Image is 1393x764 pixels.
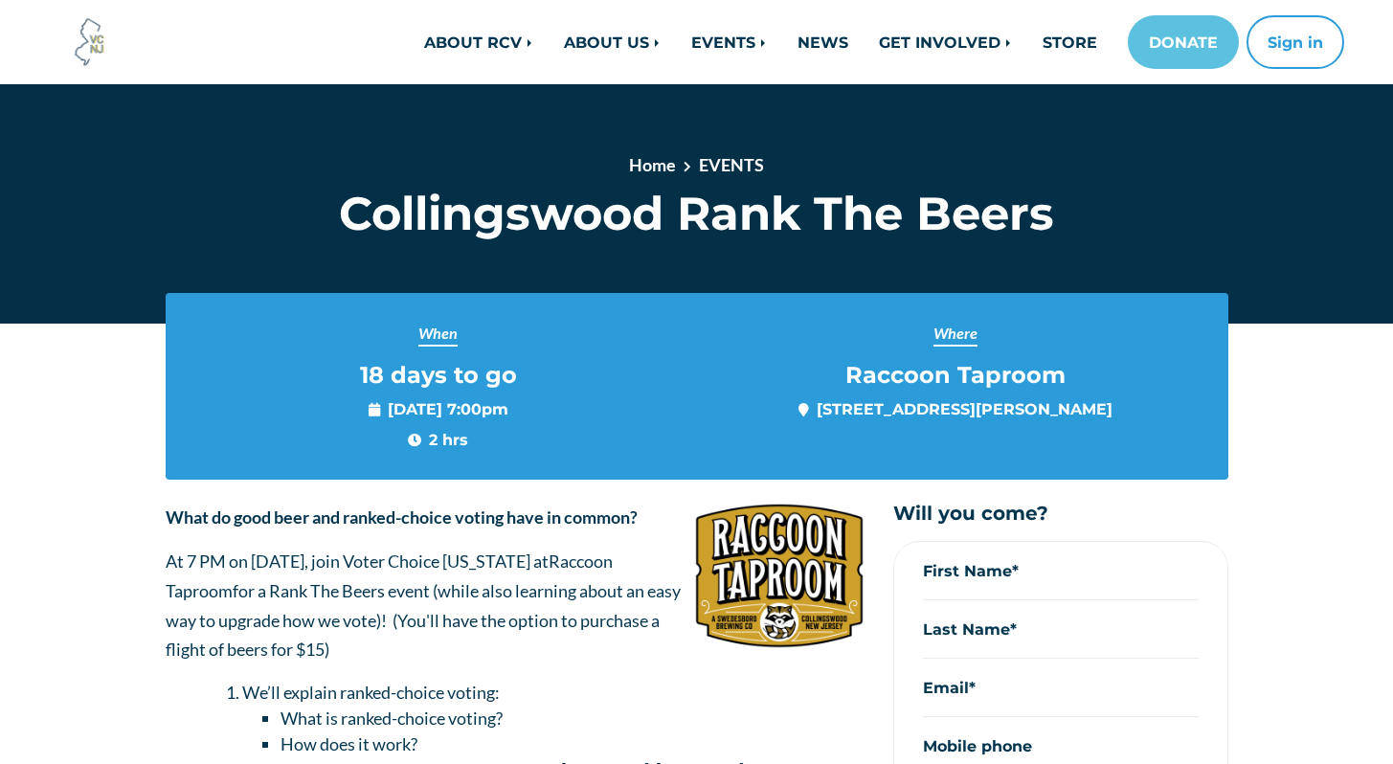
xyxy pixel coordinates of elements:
p: At 7 PM on [DATE], join Voter Choice [US_STATE] at for a Rank The Beers event (while also learnin... [166,547,865,663]
span: Raccoon Taproom [845,362,1066,390]
button: Sign in or sign up [1247,15,1344,69]
span: Raccoon Taproom [166,551,613,601]
a: NEWS [782,23,864,61]
a: STORE [1027,23,1112,61]
a: DONATE [1128,15,1239,69]
h1: Collingswood Rank The Beers [302,186,1091,241]
span: ou'll have the option to purchase a flight of beers for $15) [166,610,660,661]
nav: breadcrumb [370,152,1022,186]
img: Voter Choice NJ [64,16,116,68]
img: silologo1.png [694,503,865,649]
section: Event info [166,293,1228,480]
a: ABOUT US [549,23,676,61]
strong: What do good beer and ranked-choice voting have in common? [166,506,638,528]
span: 2 hrs [408,428,468,451]
nav: Main navigation [287,15,1344,69]
h5: Will you come? [893,503,1228,526]
a: EVENTS [676,23,782,61]
a: GET INVOLVED [864,23,1027,61]
span: Where [933,322,977,347]
li: What is ranked-choice voting? [281,706,865,731]
span: [DATE] 7:00pm [369,397,508,420]
li: How does it work? [281,731,865,757]
a: [STREET_ADDRESS][PERSON_NAME] [817,399,1112,418]
a: EVENTS [699,154,764,175]
span: 18 days to go [360,362,517,390]
a: ABOUT RCV [409,23,549,61]
span: When [418,322,458,347]
a: Home [629,154,676,175]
